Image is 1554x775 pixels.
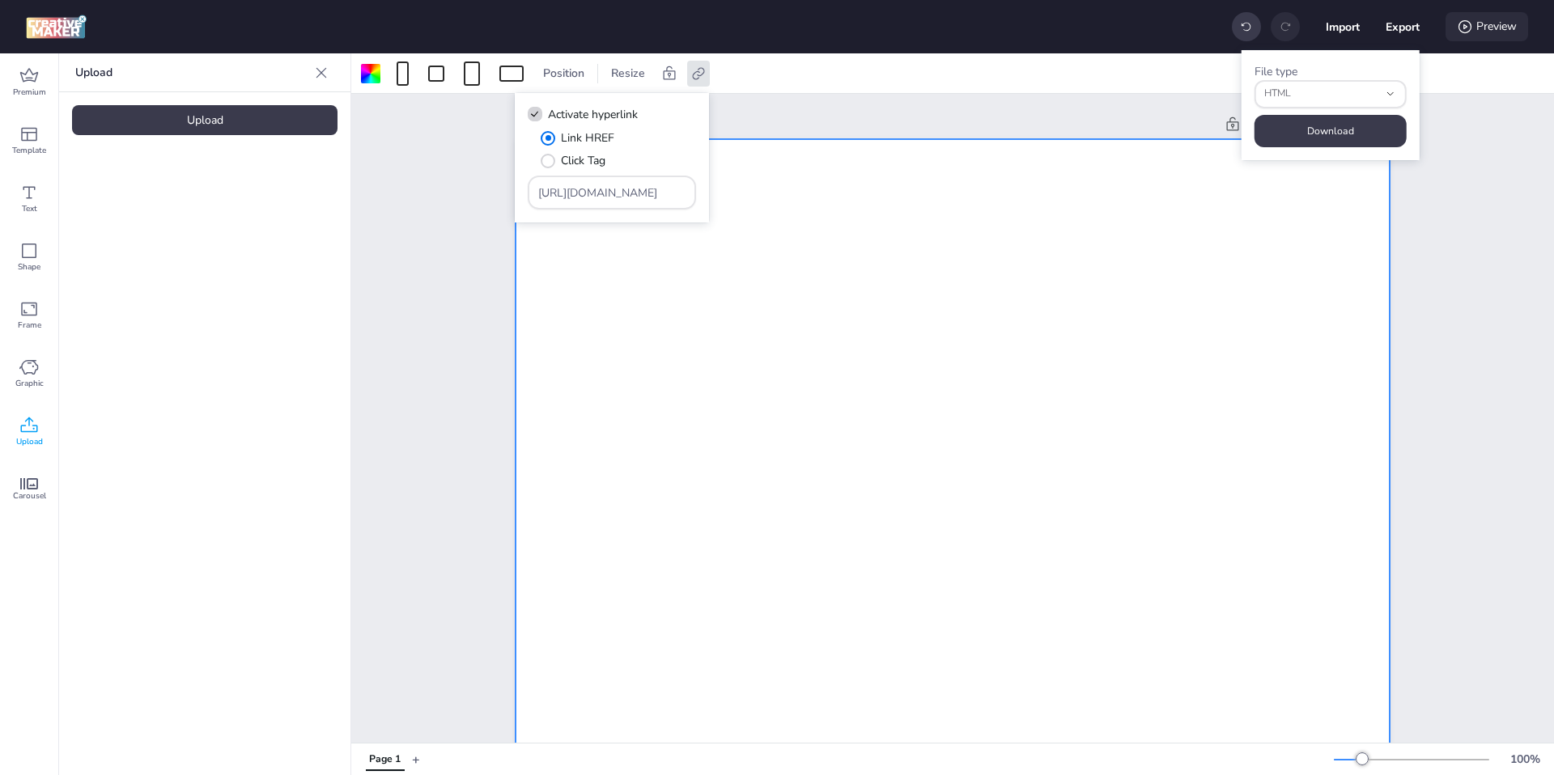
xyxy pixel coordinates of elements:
[16,435,43,448] span: Upload
[1255,80,1407,108] button: fileType
[75,53,308,92] p: Upload
[22,202,37,215] span: Text
[1386,10,1420,44] button: Export
[608,65,648,82] span: Resize
[13,86,46,99] span: Premium
[369,752,401,767] div: Page 1
[15,377,44,390] span: Graphic
[538,184,686,201] input: Type URL
[1505,751,1544,768] div: 100 %
[1326,10,1360,44] button: Import
[561,152,605,169] span: Click Tag
[26,15,87,39] img: logo Creative Maker
[548,106,638,123] span: Activate hyperlink
[358,745,412,773] div: Tabs
[13,489,46,502] span: Carousel
[1255,115,1407,147] button: Download
[412,745,420,773] button: +
[1255,64,1297,79] label: File type
[72,105,338,135] div: Upload
[516,116,1215,133] div: Page 1
[12,144,46,157] span: Template
[540,65,588,82] span: Position
[561,129,614,146] span: Link HREF
[18,260,40,273] span: Shape
[1446,12,1528,41] div: Preview
[18,319,41,332] span: Frame
[1264,87,1379,101] span: HTML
